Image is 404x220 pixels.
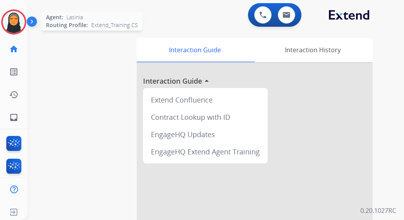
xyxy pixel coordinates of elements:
mat-icon: history [9,90,18,99]
div: Extend Confluence [146,91,264,108]
span: Routing Profile: [46,21,88,29]
div: EngageHQ Extend Agent Training [146,143,264,160]
div: Contract Lookup with ID [146,108,264,126]
mat-icon: list_alt [9,67,18,77]
div: Interaction Guide [137,38,253,62]
mat-icon: inbox [9,113,18,122]
div: EngageHQ Updates [146,126,264,143]
p: 0.20.1027RC [360,206,396,215]
span: Lasinia [66,13,83,21]
span: Extend_Training CS [91,21,138,29]
mat-icon: home [9,44,18,54]
div: Interaction History [253,38,373,62]
img: avatar [3,11,25,33]
span: Agent: [46,13,63,21]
